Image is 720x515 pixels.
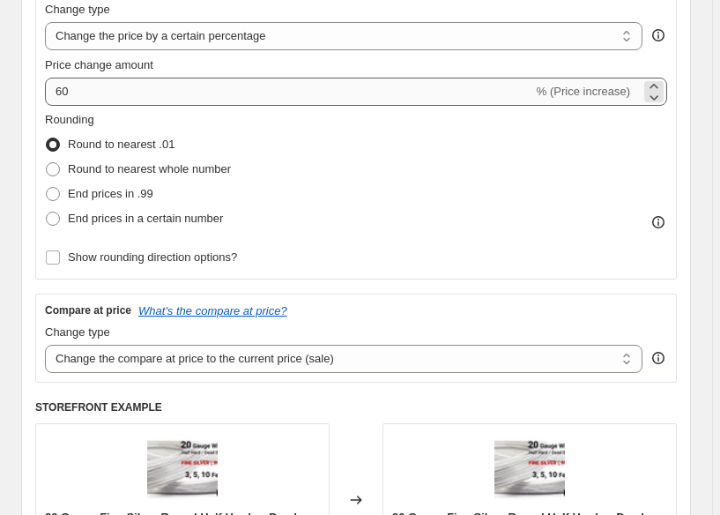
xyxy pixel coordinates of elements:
img: il_794xN.1451131136_jho5_80x.jpg [494,433,565,504]
span: Change type [45,3,110,16]
span: Change type [45,325,110,339]
span: Round to nearest whole number [68,162,231,175]
div: help [649,349,667,367]
div: help [649,26,667,44]
span: Price change amount [45,58,153,71]
span: Show rounding direction options? [68,250,237,264]
span: Rounding [45,113,94,126]
input: -15 [45,78,533,106]
button: What's the compare at price? [138,304,287,317]
span: End prices in a certain number [68,212,223,225]
img: il_794xN.1451131136_jho5_80x.jpg [147,433,218,504]
span: % (Price increase) [537,85,630,98]
h6: STOREFRONT EXAMPLE [35,400,677,414]
span: Round to nearest .01 [68,138,174,151]
span: End prices in .99 [68,187,153,200]
h3: Compare at price [45,303,131,317]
